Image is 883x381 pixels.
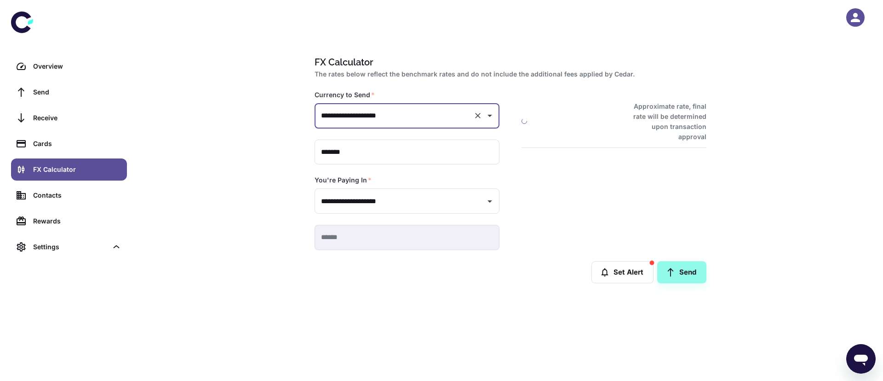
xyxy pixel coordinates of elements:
[483,109,496,122] button: Open
[315,55,703,69] h1: FX Calculator
[623,101,706,142] h6: Approximate rate, final rate will be determined upon transaction approval
[11,158,127,181] a: FX Calculator
[11,133,127,155] a: Cards
[33,242,108,252] div: Settings
[846,344,876,374] iframe: Button to launch messaging window
[11,210,127,232] a: Rewards
[33,164,121,175] div: FX Calculator
[33,190,121,200] div: Contacts
[657,261,706,283] a: Send
[33,139,121,149] div: Cards
[315,90,375,100] label: Currency to Send
[11,81,127,103] a: Send
[33,61,121,71] div: Overview
[11,184,127,206] a: Contacts
[591,261,654,283] button: Set Alert
[471,109,484,122] button: Clear
[33,87,121,97] div: Send
[11,55,127,77] a: Overview
[483,195,496,208] button: Open
[315,176,372,185] label: You're Paying In
[11,107,127,129] a: Receive
[33,113,121,123] div: Receive
[11,236,127,258] div: Settings
[33,216,121,226] div: Rewards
